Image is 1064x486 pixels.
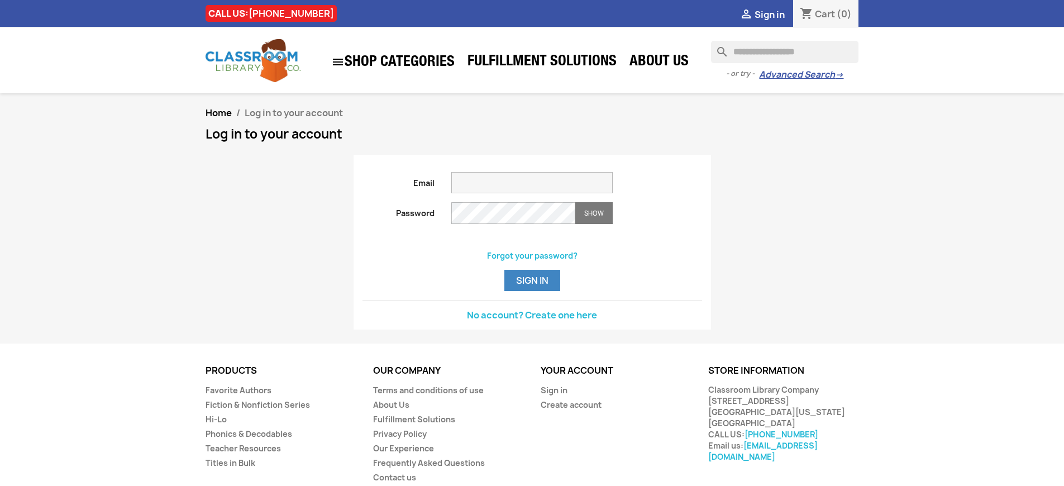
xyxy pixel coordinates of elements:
span: → [835,69,843,80]
a: Frequently Asked Questions [373,458,485,468]
a: Hi-Lo [206,414,227,425]
i:  [739,8,753,22]
a: [PHONE_NUMBER] [249,7,334,20]
p: Store information [708,366,859,376]
a: Titles in Bulk [206,458,255,468]
button: Show [575,202,613,224]
button: Sign in [504,270,560,291]
a: Advanced Search→ [759,69,843,80]
p: Our company [373,366,524,376]
i:  [331,55,345,69]
a: Create account [541,399,602,410]
a: Fulfillment Solutions [373,414,455,425]
div: CALL US: [206,5,337,22]
label: Password [354,202,443,219]
a: Favorite Authors [206,385,271,396]
a: SHOP CATEGORIES [326,50,460,74]
h1: Log in to your account [206,127,859,141]
a: Your account [541,364,613,377]
a: Fiction & Nonfiction Series [206,399,310,410]
a: [EMAIL_ADDRESS][DOMAIN_NAME] [708,440,818,462]
a: Sign in [541,385,567,396]
a: About Us [624,51,694,74]
a: Phonics & Decodables [206,428,292,439]
span: Sign in [755,8,785,21]
img: Classroom Library Company [206,39,300,82]
a: Teacher Resources [206,443,281,454]
input: Password input [451,202,575,224]
span: - or try - [726,68,759,79]
a: No account? Create one here [467,309,597,321]
a: Terms and conditions of use [373,385,484,396]
a: Fulfillment Solutions [462,51,622,74]
div: Classroom Library Company [STREET_ADDRESS] [GEOGRAPHIC_DATA][US_STATE] [GEOGRAPHIC_DATA] CALL US:... [708,384,859,463]
a: Our Experience [373,443,434,454]
span: (0) [837,8,852,20]
i: shopping_cart [800,8,813,21]
a:  Sign in [739,8,785,21]
span: Log in to your account [245,107,343,119]
input: Search [711,41,858,63]
a: Home [206,107,232,119]
a: About Us [373,399,409,410]
a: [PHONE_NUMBER] [745,429,818,440]
a: Privacy Policy [373,428,427,439]
a: Forgot your password? [487,250,578,261]
i: search [711,41,724,54]
p: Products [206,366,356,376]
label: Email [354,172,443,189]
span: Cart [815,8,835,20]
a: Contact us [373,472,416,483]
